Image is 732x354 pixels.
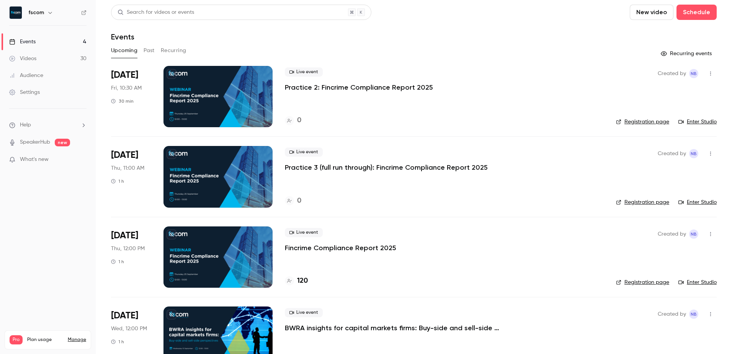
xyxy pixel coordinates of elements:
div: 30 min [111,98,134,104]
div: Sep 12 Fri, 10:30 AM (Europe/London) [111,66,151,127]
span: Created by [658,310,686,319]
div: Events [9,38,36,46]
a: Enter Studio [678,118,717,126]
span: Nicola Bassett [689,310,698,319]
span: Thu, 11:00 AM [111,164,144,172]
span: [DATE] [111,149,138,161]
span: Live event [285,67,323,77]
a: BWRA insights for capital markets firms: Buy-side and sell-side perspectives [285,323,515,333]
a: SpeakerHub [20,138,50,146]
button: Past [144,44,155,57]
span: NB [691,229,697,239]
span: Fri, 10:30 AM [111,84,142,92]
h6: fscom [28,9,44,16]
span: [DATE] [111,229,138,242]
a: 120 [285,276,308,286]
span: Live event [285,308,323,317]
img: fscom [10,7,22,19]
span: Nicola Bassett [689,229,698,239]
div: Audience [9,72,43,79]
li: help-dropdown-opener [9,121,87,129]
a: Enter Studio [678,279,717,286]
span: Help [20,121,31,129]
span: [DATE] [111,69,138,81]
div: Sep 25 Thu, 12:00 PM (Europe/London) [111,226,151,288]
h4: 0 [297,115,301,126]
span: Wed, 12:00 PM [111,325,147,333]
span: Created by [658,149,686,158]
span: Thu, 12:00 PM [111,245,145,252]
button: Recurring events [657,48,717,60]
h4: 120 [297,276,308,286]
span: [DATE] [111,310,138,322]
h1: Events [111,32,134,41]
span: Created by [658,229,686,239]
div: 1 h [111,339,124,345]
a: Registration page [616,118,669,126]
button: Recurring [161,44,186,57]
div: Videos [9,55,36,62]
span: NB [691,149,697,158]
div: 1 h [111,259,124,265]
span: NB [691,310,697,319]
span: Live event [285,228,323,237]
a: Enter Studio [678,198,717,206]
div: Sep 18 Thu, 11:00 AM (Europe/London) [111,146,151,207]
span: Plan usage [27,337,63,343]
a: Registration page [616,279,669,286]
a: Manage [68,337,86,343]
span: Created by [658,69,686,78]
a: Fincrime Compliance Report 2025 [285,243,396,252]
a: Practice 2: Fincrime Compliance Report 2025 [285,83,433,92]
span: NB [691,69,697,78]
a: Registration page [616,198,669,206]
a: 0 [285,196,301,206]
div: 1 h [111,178,124,184]
button: Upcoming [111,44,137,57]
h4: 0 [297,196,301,206]
span: Pro [10,335,23,344]
iframe: Noticeable Trigger [77,156,87,163]
a: Practice 3 (full run through): Fincrime Compliance Report 2025 [285,163,488,172]
span: new [55,139,70,146]
div: Search for videos or events [118,8,194,16]
span: Nicola Bassett [689,149,698,158]
button: Schedule [676,5,717,20]
span: Live event [285,147,323,157]
div: Settings [9,88,40,96]
span: What's new [20,156,49,164]
span: Nicola Bassett [689,69,698,78]
button: New video [630,5,673,20]
a: 0 [285,115,301,126]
